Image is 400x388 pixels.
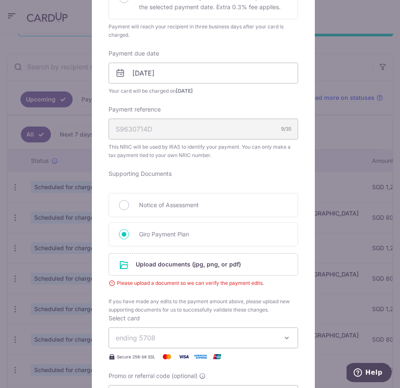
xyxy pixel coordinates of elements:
[175,352,192,362] img: Visa
[109,253,298,276] div: Upload documents (jpg, png, or pdf)
[176,88,193,94] span: [DATE]
[109,314,140,322] label: Select card
[109,372,197,380] span: Promo or referral code (optional)
[139,200,288,210] span: Notice of Assessment
[109,63,298,84] input: DD / MM / YYYY
[347,363,392,384] iframe: Opens a widget where you can find more information
[209,352,225,362] img: UnionPay
[109,87,298,95] span: Your card will be charged on
[109,279,298,287] span: Please upload a document so we can verify the payment edits.
[281,125,291,133] div: 9/35
[139,229,288,239] span: Giro Payment Plan
[109,327,298,348] button: ending 5708
[109,297,298,314] span: If you have made any edits to the payment amount above, please upload new supporting documents fo...
[109,23,298,39] div: Payment will reach your recipient in three business days after your card is charged.
[117,353,155,360] span: Secure 256-bit SSL
[116,334,155,342] span: ending 5708
[109,170,172,178] label: Supporting Documents
[109,105,161,114] label: Payment reference
[109,143,298,160] span: This NRIC will be used by IRAS to identify your payment. You can only make a tax payment tied to ...
[192,352,209,362] img: American Express
[109,49,159,58] label: Payment due date
[159,352,175,362] img: Mastercard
